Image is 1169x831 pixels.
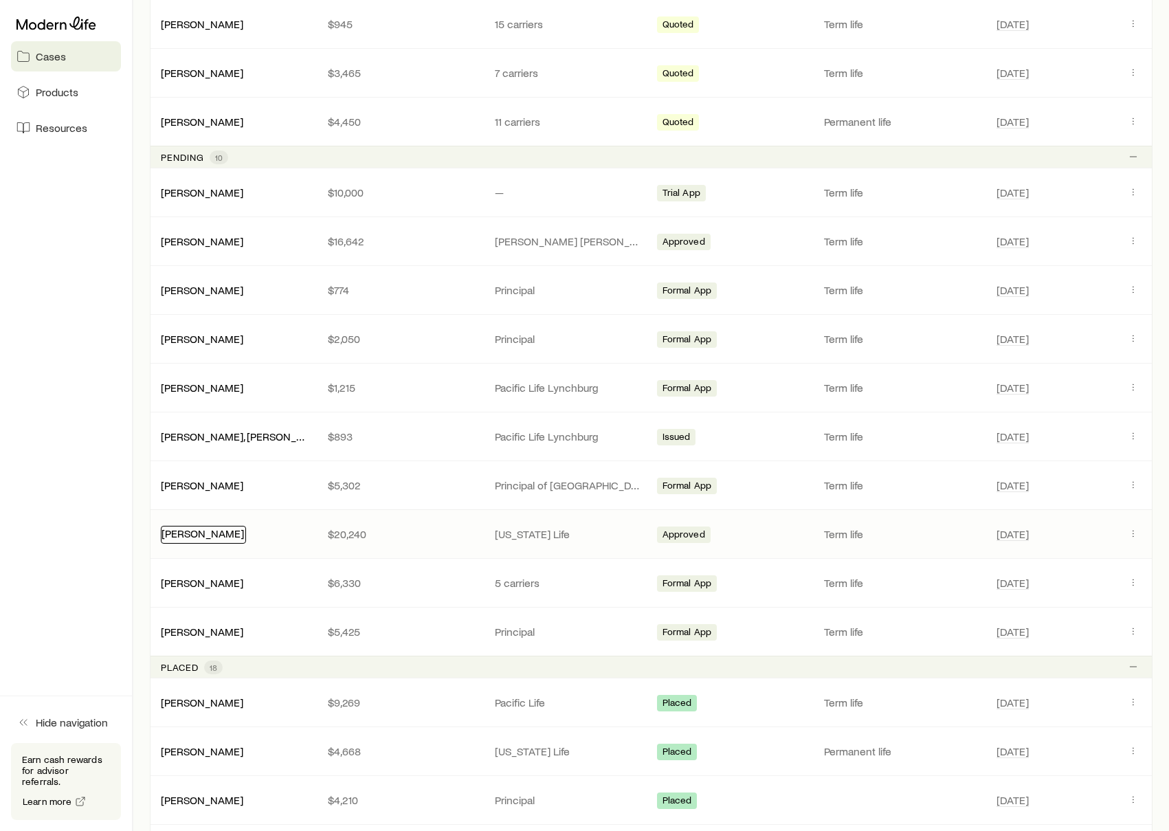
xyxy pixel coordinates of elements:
p: Pacific Life Lynchburg [495,430,640,443]
p: Term life [824,696,980,709]
p: Pacific Life [495,696,640,709]
span: [DATE] [997,744,1029,758]
p: $1,215 [328,381,473,395]
p: Term life [824,332,980,346]
a: [PERSON_NAME] [161,744,243,757]
p: Term life [824,430,980,443]
span: Learn more [23,797,72,806]
a: [PERSON_NAME] [161,625,243,638]
a: [PERSON_NAME] [161,381,243,394]
p: Term life [824,234,980,248]
div: [PERSON_NAME] [161,696,243,710]
a: [PERSON_NAME] [161,283,243,296]
p: Term life [824,381,980,395]
div: [PERSON_NAME], [PERSON_NAME] [161,430,306,444]
span: [DATE] [997,696,1029,709]
p: Term life [824,186,980,199]
span: Placed [663,697,692,711]
p: Term life [824,576,980,590]
p: $20,240 [328,527,473,541]
p: Pacific Life Lynchburg [495,381,640,395]
div: [PERSON_NAME] [161,526,246,544]
span: Products [36,85,78,99]
span: Quoted [663,67,694,82]
p: $4,210 [328,793,473,807]
span: Formal App [663,333,712,348]
span: 10 [215,152,223,163]
p: Term life [824,66,980,80]
span: Hide navigation [36,716,108,729]
p: 5 carriers [495,576,640,590]
span: Formal App [663,382,712,397]
div: [PERSON_NAME] [161,332,243,346]
p: $774 [328,283,473,297]
span: Placed [663,795,692,809]
span: Approved [663,529,705,543]
p: $16,642 [328,234,473,248]
div: [PERSON_NAME] [161,283,243,298]
p: Principal [495,283,640,297]
span: Quoted [663,116,694,131]
div: [PERSON_NAME] [161,793,243,808]
span: Resources [36,121,87,135]
p: Principal [495,793,640,807]
a: [PERSON_NAME] [161,576,243,589]
span: [DATE] [997,283,1029,297]
a: [PERSON_NAME] [161,66,243,79]
span: [DATE] [997,430,1029,443]
p: $4,668 [328,744,473,758]
p: Term life [824,17,980,31]
a: [PERSON_NAME], [PERSON_NAME] [161,430,329,443]
span: Formal App [663,577,712,592]
p: Pending [161,152,204,163]
a: [PERSON_NAME] [162,527,244,540]
span: [DATE] [997,186,1029,199]
span: [DATE] [997,115,1029,129]
span: Cases [36,49,66,63]
p: Principal [495,332,640,346]
a: [PERSON_NAME] [161,234,243,247]
span: Formal App [663,285,712,299]
span: Issued [663,431,691,445]
span: [DATE] [997,234,1029,248]
p: 15 carriers [495,17,640,31]
p: $9,269 [328,696,473,709]
span: Formal App [663,480,712,494]
p: — [495,186,640,199]
p: Term life [824,283,980,297]
p: $2,050 [328,332,473,346]
span: Formal App [663,626,712,641]
div: Earn cash rewards for advisor referrals.Learn more [11,743,121,820]
span: [DATE] [997,66,1029,80]
span: [DATE] [997,478,1029,492]
div: [PERSON_NAME] [161,478,243,493]
p: $5,302 [328,478,473,492]
p: $3,465 [328,66,473,80]
a: [PERSON_NAME] [161,478,243,491]
p: Term life [824,527,980,541]
a: [PERSON_NAME] [161,17,243,30]
a: Products [11,77,121,107]
p: [PERSON_NAME] [PERSON_NAME] [495,234,640,248]
span: Trial App [663,187,700,201]
div: [PERSON_NAME] [161,115,243,129]
p: [US_STATE] Life [495,527,640,541]
div: [PERSON_NAME] [161,66,243,80]
p: [US_STATE] Life [495,744,640,758]
a: [PERSON_NAME] [161,793,243,806]
div: [PERSON_NAME] [161,186,243,200]
p: Principal [495,625,640,639]
a: Cases [11,41,121,71]
span: Placed [663,746,692,760]
div: [PERSON_NAME] [161,234,243,249]
p: Principal of [GEOGRAPHIC_DATA] [495,478,640,492]
a: [PERSON_NAME] [161,186,243,199]
a: Resources [11,113,121,143]
div: [PERSON_NAME] [161,381,243,395]
span: [DATE] [997,17,1029,31]
p: Term life [824,625,980,639]
div: [PERSON_NAME] [161,625,243,639]
a: [PERSON_NAME] [161,115,243,128]
p: Term life [824,478,980,492]
p: Earn cash rewards for advisor referrals. [22,754,110,787]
